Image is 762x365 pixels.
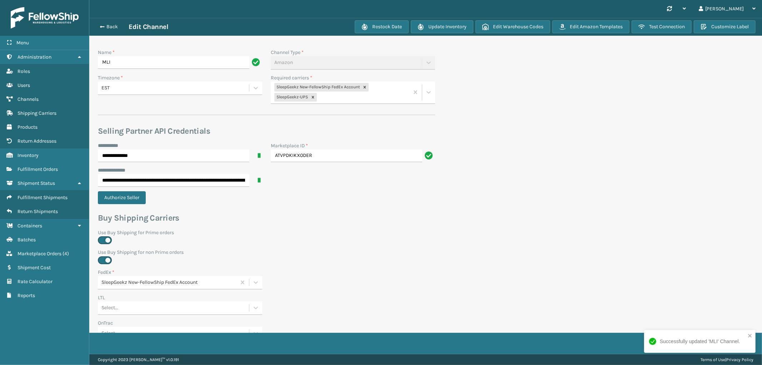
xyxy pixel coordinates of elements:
span: Return Addresses [18,138,56,144]
span: Reports [18,292,35,299]
span: Users [18,82,30,88]
h3: Buy Shipping Carriers [98,213,435,223]
button: Customize Label [694,20,756,33]
span: Roles [18,68,30,74]
button: close [748,333,753,340]
span: Shipment Cost [18,265,51,271]
button: Back [96,24,129,30]
h3: Edit Channel [129,23,168,31]
span: Administration [18,54,51,60]
div: Select... [101,330,118,337]
span: Shipment Status [18,180,55,186]
button: Test Connection [632,20,692,33]
label: Channel Type [271,49,304,56]
label: Required carriers [271,74,312,82]
h3: Selling Partner API Credentials [98,126,435,137]
a: Authorize Seller [98,194,150,201]
button: Update Inventory [411,20,473,33]
p: Copyright 2023 [PERSON_NAME]™ v 1.0.191 [98,354,179,365]
button: Restock Date [355,20,409,33]
label: FedEx [98,268,114,276]
span: Shipping Carriers [18,110,56,116]
label: Marketplace ID [271,142,308,149]
div: SleepGeekz-UPS [274,93,309,102]
img: logo [11,7,79,29]
label: Use Buy Shipping for Prime orders [98,229,435,236]
div: Select... [101,304,118,312]
label: LTL [98,294,105,301]
span: Containers [18,223,42,229]
span: Return Shipments [18,208,58,214]
span: Fulfillment Orders [18,166,58,172]
span: Inventory [18,152,39,158]
span: Menu [16,40,29,46]
button: Edit Warehouse Codes [475,20,550,33]
span: Fulfillment Shipments [18,194,68,201]
label: Timezone [98,74,123,82]
div: SleepGeekz New-FellowShip FedEx Account [101,279,237,286]
button: Authorize Seller [98,191,146,204]
span: Batches [18,237,36,243]
label: Use Buy Shipping for non Prime orders [98,248,435,256]
div: EST [101,84,250,92]
label: Name [98,49,115,56]
label: OnTrac [98,319,113,327]
div: Successfully updated 'MLI' Channel. [660,338,740,345]
button: Edit Amazon Templates [552,20,629,33]
span: Products [18,124,38,130]
span: ( 4 ) [63,251,69,257]
div: SleepGeekz New-FellowShip FedEx Account [274,83,361,92]
span: Channels [18,96,39,102]
span: Marketplace Orders [18,251,61,257]
span: Rate Calculator [18,278,53,285]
